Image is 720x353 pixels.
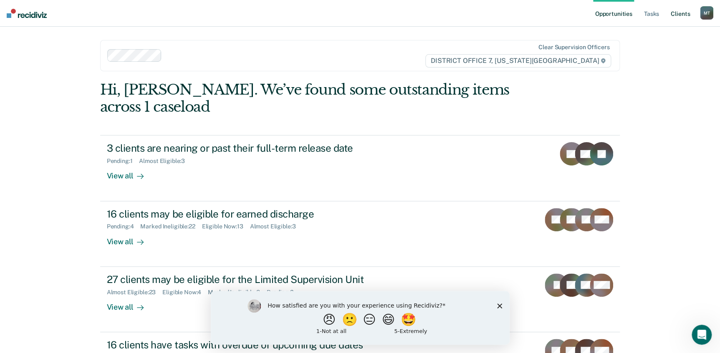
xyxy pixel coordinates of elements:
div: Marked Ineligible : 8 [208,289,266,296]
div: Almost Eligible : 3 [139,158,192,165]
div: 16 clients may be eligible for earned discharge [107,208,400,220]
div: 3 clients are nearing or past their full-term release date [107,142,400,154]
div: Pending : 2 [267,289,300,296]
div: Clear supervision officers [538,44,609,51]
div: View all [107,165,154,181]
div: Almost Eligible : 3 [250,223,303,230]
a: 3 clients are nearing or past their full-term release datePending:1Almost Eligible:3View all [100,135,620,201]
a: 16 clients may be eligible for earned dischargePending:4Marked Ineligible:22Eligible Now:13Almost... [100,201,620,267]
iframe: Survey by Kim from Recidiviz [211,291,510,345]
div: Marked Ineligible : 22 [140,223,202,230]
div: Eligible Now : 4 [162,289,208,296]
div: M T [700,6,713,20]
div: View all [107,295,154,312]
div: Hi, [PERSON_NAME]. We’ve found some outstanding items across 1 caseload [100,81,516,115]
div: Almost Eligible : 23 [107,289,163,296]
div: Eligible Now : 13 [202,223,250,230]
div: View all [107,230,154,246]
div: 16 clients have tasks with overdue or upcoming due dates [107,339,400,351]
span: DISTRICT OFFICE 7, [US_STATE][GEOGRAPHIC_DATA] [425,54,611,68]
div: Pending : 4 [107,223,141,230]
a: 27 clients may be eligible for the Limited Supervision UnitAlmost Eligible:23Eligible Now:4Marked... [100,267,620,332]
div: Pending : 1 [107,158,139,165]
button: MT [700,6,713,20]
img: Recidiviz [7,9,47,18]
div: 27 clients may be eligible for the Limited Supervision Unit [107,273,400,285]
iframe: Intercom live chat [692,325,712,345]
